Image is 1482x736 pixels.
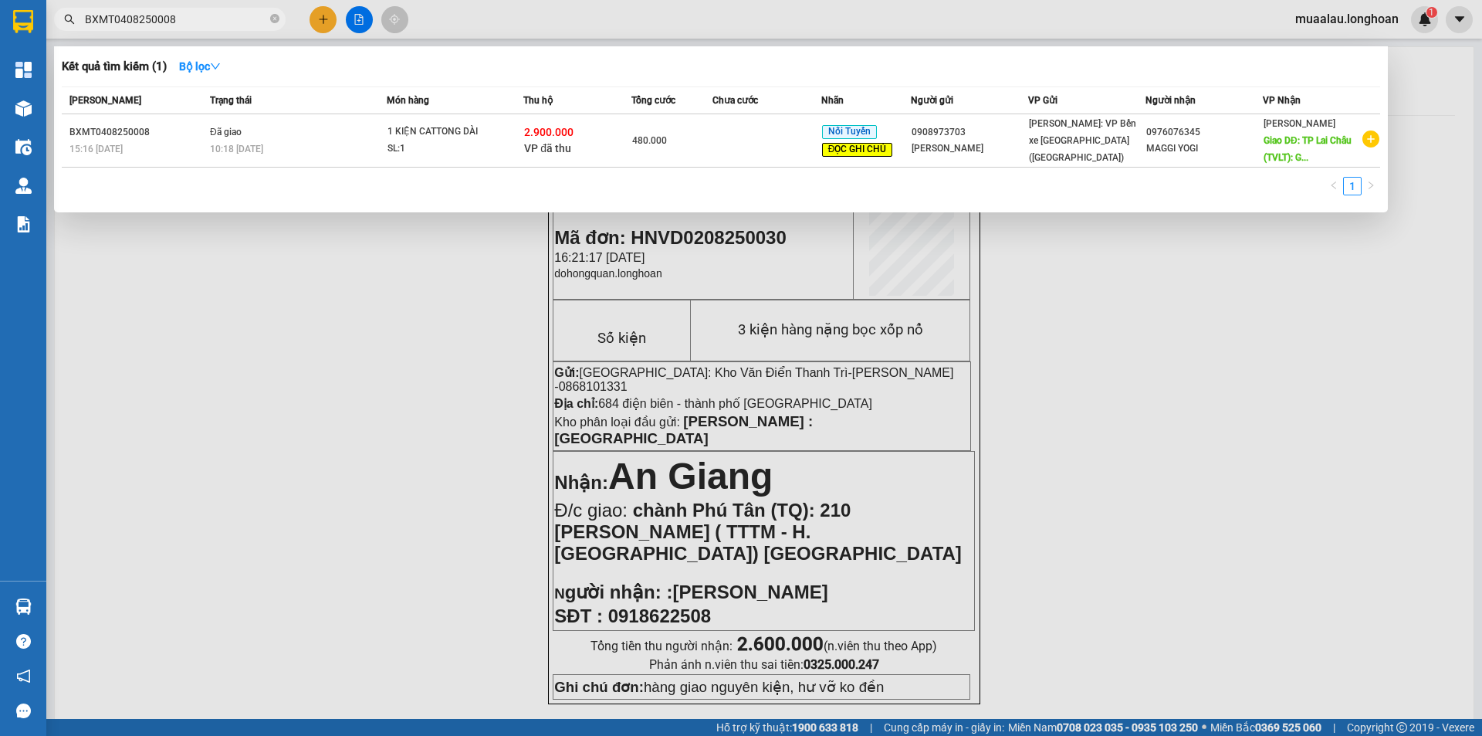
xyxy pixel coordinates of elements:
span: question-circle [16,634,31,649]
button: left [1325,177,1343,195]
span: Thu hộ [523,95,553,106]
span: right [1366,181,1375,190]
span: ĐỌC GHI CHÚ [822,143,893,157]
img: warehouse-icon [15,139,32,155]
img: dashboard-icon [15,62,32,78]
div: 0908973703 [912,124,1027,141]
span: [PERSON_NAME] [1264,118,1335,129]
div: SL: 1 [387,141,503,158]
span: Giao DĐ: TP Lai Châu (TVLT): G... [1264,135,1352,163]
img: logo-vxr [13,10,33,33]
img: solution-icon [15,216,32,232]
span: Trạng thái [210,95,252,106]
span: VP đã thu [524,142,571,154]
h3: Kết quả tìm kiếm ( 1 ) [62,59,167,75]
span: [PERSON_NAME]: VP Bến xe [GEOGRAPHIC_DATA] ([GEOGRAPHIC_DATA]) [1029,118,1136,163]
div: 0976076345 [1146,124,1262,141]
div: 1 KIỆN CATTONG DÀI [387,124,503,141]
span: [PERSON_NAME] [69,95,141,106]
span: Nhãn [821,95,844,106]
input: Tìm tên, số ĐT hoặc mã đơn [85,11,267,28]
li: Previous Page [1325,177,1343,195]
span: notification [16,669,31,683]
span: close-circle [270,12,279,27]
li: Next Page [1362,177,1380,195]
img: warehouse-icon [15,100,32,117]
span: plus-circle [1362,131,1379,148]
span: 480.000 [632,135,667,146]
span: Người nhận [1145,95,1196,106]
li: 1 [1343,177,1362,195]
img: warehouse-icon [15,599,32,615]
span: down [210,61,221,72]
span: search [64,14,75,25]
span: Nối Tuyến [822,125,877,139]
div: [PERSON_NAME] [912,141,1027,157]
span: close-circle [270,14,279,23]
div: MAGGI YOGI [1146,141,1262,157]
span: left [1329,181,1338,190]
span: Chưa cước [712,95,758,106]
button: Bộ lọcdown [167,54,233,79]
span: 2.900.000 [524,126,574,138]
span: Món hàng [387,95,429,106]
button: right [1362,177,1380,195]
span: Người gửi [911,95,953,106]
span: VP Gửi [1028,95,1057,106]
span: 15:16 [DATE] [69,144,123,154]
span: Tổng cước [631,95,675,106]
div: BXMT0408250008 [69,124,205,141]
span: message [16,704,31,718]
span: 10:18 [DATE] [210,144,263,154]
a: 1 [1344,178,1361,195]
strong: Bộ lọc [179,60,221,73]
span: VP Nhận [1263,95,1301,106]
img: warehouse-icon [15,178,32,194]
span: Đã giao [210,127,242,137]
